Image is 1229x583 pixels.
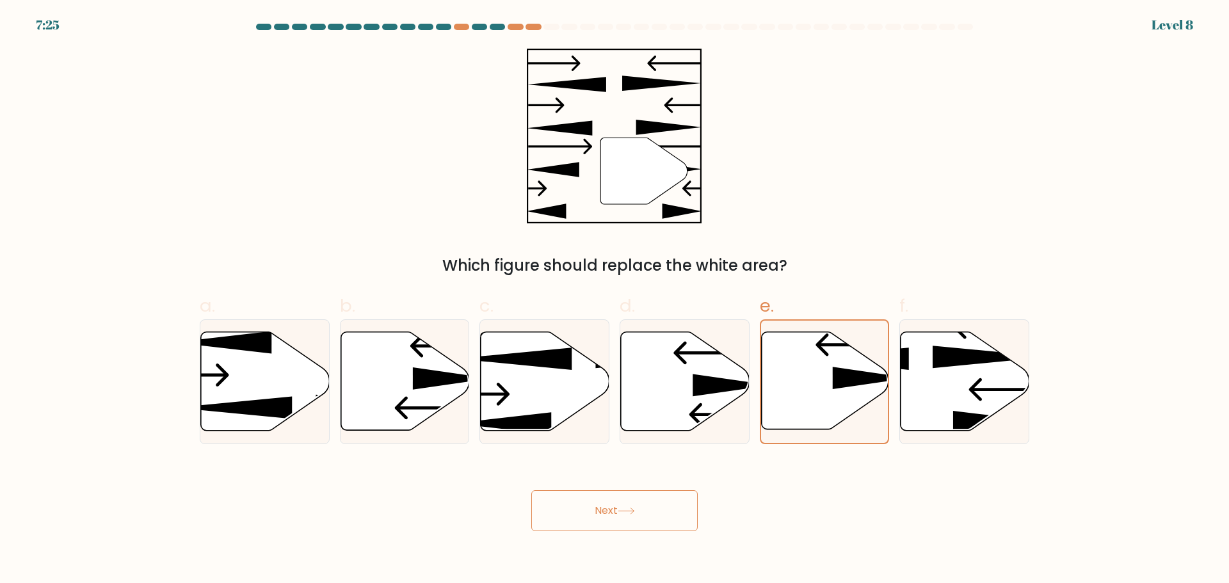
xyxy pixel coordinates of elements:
div: Which figure should replace the white area? [207,254,1022,277]
span: f. [899,293,908,318]
button: Next [531,490,698,531]
div: 7:25 [36,15,60,35]
span: b. [340,293,355,318]
g: " [601,138,688,204]
span: c. [479,293,494,318]
span: d. [620,293,635,318]
span: e. [760,293,774,318]
span: a. [200,293,215,318]
div: Level 8 [1152,15,1193,35]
